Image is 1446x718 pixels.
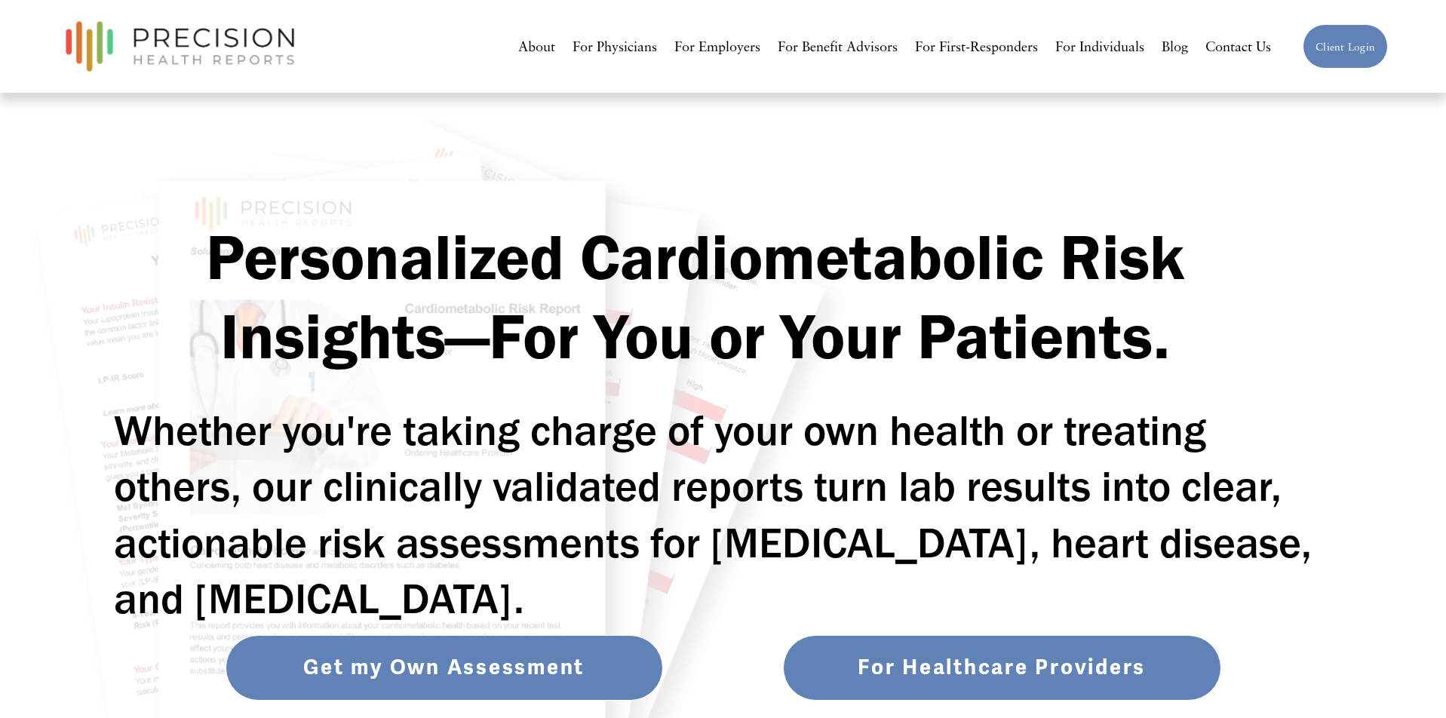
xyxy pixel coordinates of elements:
a: Contact Us [1205,32,1271,60]
a: Client Login [1303,24,1388,69]
a: For Individuals [1055,32,1144,60]
a: For Physicians [573,32,657,60]
img: Precision Health Reports [58,14,302,78]
a: For Benefit Advisors [778,32,898,60]
a: For Healthcare Providers [783,635,1221,701]
a: About [518,32,555,60]
a: For Employers [674,32,760,60]
strong: Personalized Cardiometabolic Risk Insights—For You or Your Patients. [206,218,1200,374]
a: Blog [1162,32,1188,60]
a: For First-Responders [915,32,1038,60]
a: Get my Own Assessment [226,635,664,701]
h2: Whether you're taking charge of your own health or treating others, our clinically validated repo... [114,402,1333,627]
